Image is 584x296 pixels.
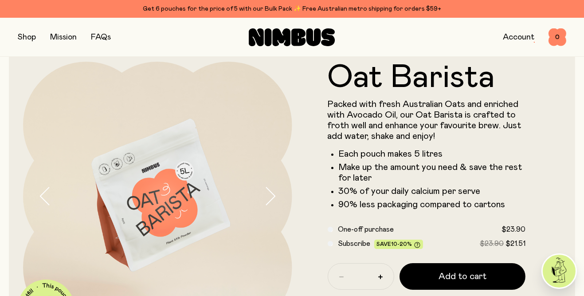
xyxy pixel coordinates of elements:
[50,33,77,41] a: Mission
[339,186,526,197] li: 30% of your daily calcium per serve
[439,270,486,283] span: Add to cart
[91,33,111,41] a: FAQs
[338,240,371,247] span: Subscribe
[392,241,412,247] span: 10-20%
[480,240,504,247] span: $23.90
[338,226,394,233] span: One-off purchase
[503,33,534,41] a: Account
[543,255,576,288] img: agent
[377,241,420,248] span: Save
[328,62,526,94] h1: Oat Barista
[400,263,526,290] button: Add to cart
[339,162,526,183] li: Make up the amount you need & save the rest for later
[18,4,566,14] div: Get 6 pouches for the price of 5 with our Bulk Pack ✨ Free Australian metro shipping for orders $59+
[549,28,566,46] button: 0
[506,240,525,247] span: $21.51
[502,226,525,233] span: $23.90
[339,199,526,210] li: 90% less packaging compared to cartons
[328,99,526,142] p: Packed with fresh Australian Oats and enriched with Avocado Oil, our Oat Barista is crafted to fr...
[339,149,526,159] li: Each pouch makes 5 litres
